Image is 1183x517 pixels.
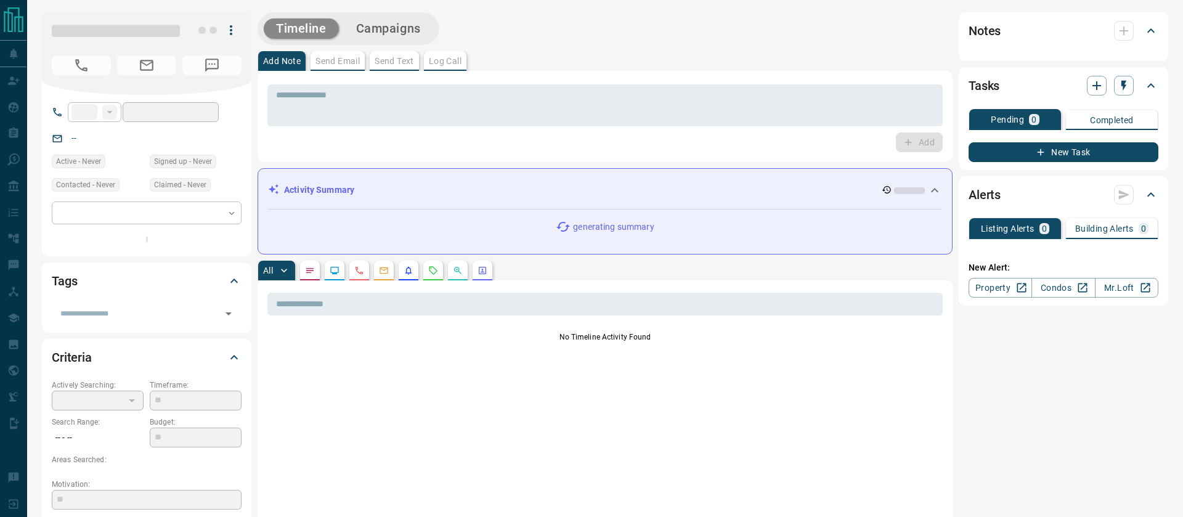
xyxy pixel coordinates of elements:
div: Activity Summary [268,179,942,202]
p: Areas Searched: [52,454,242,465]
p: All [263,266,273,275]
div: Tags [52,266,242,296]
span: No Email [117,55,176,75]
p: Activity Summary [284,184,354,197]
p: generating summary [573,221,654,234]
button: Timeline [264,18,339,39]
p: Timeframe: [150,380,242,391]
svg: Agent Actions [478,266,487,275]
button: Campaigns [344,18,433,39]
a: -- [71,133,76,143]
p: Motivation: [52,479,242,490]
div: Alerts [969,180,1158,210]
span: Claimed - Never [154,179,206,191]
button: New Task [969,142,1158,162]
span: No Number [52,55,111,75]
p: Listing Alerts [981,224,1035,233]
h2: Alerts [969,185,1001,205]
p: Building Alerts [1075,224,1134,233]
p: 0 [1031,115,1036,124]
p: 0 [1141,224,1146,233]
span: Active - Never [56,155,101,168]
svg: Calls [354,266,364,275]
p: -- - -- [52,428,144,448]
svg: Listing Alerts [404,266,413,275]
h2: Criteria [52,348,92,367]
a: Condos [1031,278,1095,298]
div: Criteria [52,343,242,372]
a: Mr.Loft [1095,278,1158,298]
span: No Number [182,55,242,75]
p: Search Range: [52,417,144,428]
h2: Tags [52,271,77,291]
p: No Timeline Activity Found [267,332,943,343]
svg: Opportunities [453,266,463,275]
h2: Tasks [969,76,999,96]
svg: Emails [379,266,389,275]
svg: Notes [305,266,315,275]
div: Notes [969,16,1158,46]
svg: Requests [428,266,438,275]
p: 0 [1042,224,1047,233]
div: Tasks [969,71,1158,100]
a: Property [969,278,1032,298]
p: Completed [1090,116,1134,124]
p: Actively Searching: [52,380,144,391]
p: Budget: [150,417,242,428]
span: Signed up - Never [154,155,212,168]
p: New Alert: [969,261,1158,274]
p: Pending [991,115,1024,124]
button: Open [220,305,237,322]
svg: Lead Browsing Activity [330,266,339,275]
p: Add Note [263,57,301,65]
h2: Notes [969,21,1001,41]
span: Contacted - Never [56,179,115,191]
